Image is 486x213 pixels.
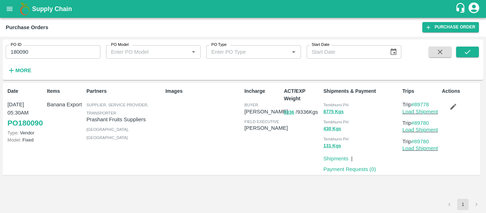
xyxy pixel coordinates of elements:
button: 131 Kgs [323,142,341,150]
a: #89780 [411,139,429,144]
div: customer-support [455,2,467,15]
strong: More [15,68,31,73]
input: Start Date [307,45,384,59]
label: PO Type [211,42,227,48]
p: Partners [86,87,163,95]
label: PO ID [11,42,21,48]
p: Vendor [7,129,44,136]
p: [PERSON_NAME] [244,108,288,116]
p: / 9336 Kgs [284,108,321,116]
a: Shipments [323,156,348,161]
p: Actions [442,87,479,95]
span: Tembhurni PH [323,103,349,107]
a: PO180090 [7,117,43,129]
span: [GEOGRAPHIC_DATA] , [GEOGRAPHIC_DATA] [86,127,129,139]
span: Tembhurni PH [323,137,349,141]
p: Trips [402,87,439,95]
p: Fixed [7,137,44,143]
span: Model: [7,137,21,143]
p: ACT/EXP Weight [284,87,321,102]
label: PO Model [111,42,129,48]
a: Load Shipment [402,109,438,115]
a: Load Shipment [402,145,438,151]
a: Payment Requests (0) [323,166,376,172]
button: Open [289,47,298,57]
label: Start Date [312,42,329,48]
span: Tembhurni PH [323,120,349,124]
p: [PERSON_NAME] [244,124,288,132]
button: More [6,64,33,76]
span: Type: [7,130,19,135]
input: Enter PO ID [6,45,100,59]
p: Images [165,87,242,95]
button: Choose date [387,45,400,59]
p: Items [47,87,84,95]
input: Enter PO Model [108,47,178,57]
a: #89780 [411,120,429,126]
p: Trip [402,101,439,108]
span: buyer [244,103,258,107]
input: Enter PO Type [208,47,278,57]
p: Date [7,87,44,95]
span: field executive [244,119,279,124]
b: Supply Chain [32,5,72,12]
div: | [348,152,353,163]
button: Open [189,47,198,57]
button: 9336 [284,108,294,117]
div: account of current user [467,1,480,16]
button: page 1 [457,199,469,210]
img: logo [18,2,32,16]
button: open drawer [1,1,18,17]
p: Prashant Fruits Suppliers [86,116,163,123]
p: Banana Export [47,101,84,108]
a: Purchase Order [422,22,479,32]
p: Trip [402,138,439,145]
button: 430 Kgs [323,125,341,133]
a: Load Shipment [402,127,438,133]
a: Supply Chain [32,4,455,14]
a: #89778 [411,102,429,107]
p: Shipments & Payment [323,87,400,95]
button: 8775 Kgs [323,108,344,116]
p: [DATE] 05:30AM [7,101,44,117]
span: Supplier, Service Provider, Transporter [86,103,148,115]
nav: pagination navigation [443,199,483,210]
div: Purchase Orders [6,23,48,32]
p: Incharge [244,87,281,95]
p: Trip [402,119,439,127]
